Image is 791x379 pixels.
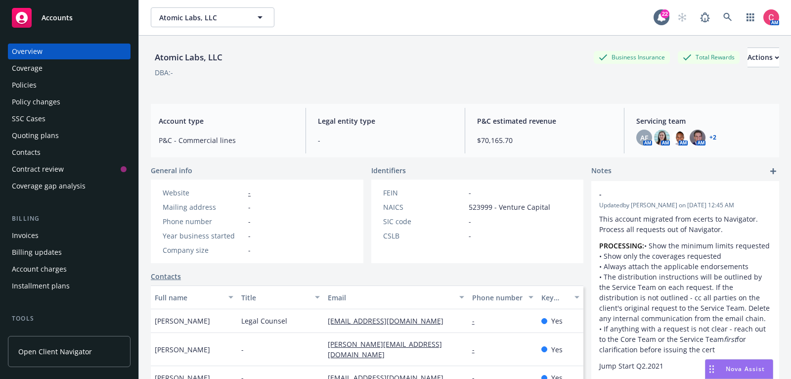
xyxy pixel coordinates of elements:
p: This account migrated from ecerts to Navigator. Process all requests out of Navigator. [599,214,771,235]
div: Total Rewards [678,51,740,63]
a: add [767,165,779,177]
div: Invoices [12,228,39,243]
a: - [248,188,251,197]
a: Accounts [8,4,131,32]
span: Legal entity type [318,116,453,126]
div: Key contact [541,292,569,303]
img: photo [672,130,688,145]
span: - [248,231,251,241]
a: +2 [709,135,716,141]
a: [PERSON_NAME][EMAIL_ADDRESS][DOMAIN_NAME] [328,339,442,359]
div: Installment plans [12,278,70,294]
div: Tools [8,314,131,324]
div: Website [163,188,244,198]
button: Atomic Labs, LLC [151,7,274,27]
div: Phone number [472,292,523,303]
div: SIC code [383,216,465,227]
a: Coverage gap analysis [8,178,131,194]
span: Account type [159,116,294,126]
span: Nova Assist [726,365,765,373]
span: Updated by [PERSON_NAME] on [DATE] 12:45 AM [599,201,771,210]
span: 523999 - Venture Capital [469,202,550,212]
a: Search [718,7,738,27]
span: - [599,189,746,199]
span: Open Client Navigator [18,346,92,357]
a: Start snowing [672,7,692,27]
a: Installment plans [8,278,131,294]
div: Quoting plans [12,128,59,143]
div: Policies [12,77,37,93]
div: SSC Cases [12,111,45,127]
button: Key contact [537,285,583,309]
a: - [472,345,483,354]
span: Yes [551,344,563,355]
a: - [472,316,483,326]
span: - [248,216,251,227]
div: Full name [155,292,222,303]
div: Billing [8,214,131,224]
button: Full name [151,285,237,309]
span: Legal Counsel [241,316,287,326]
span: Accounts [42,14,73,22]
div: Policy changes [12,94,60,110]
span: - [469,231,471,241]
button: Email [324,285,468,309]
div: Account charges [12,261,67,277]
div: Business Insurance [594,51,670,63]
button: Nova Assist [705,359,773,379]
a: Contacts [8,144,131,160]
a: Quoting plans [8,128,131,143]
div: FEIN [383,188,465,198]
a: Switch app [741,7,760,27]
a: SSC Cases [8,111,131,127]
span: Servicing team [636,116,771,126]
span: Atomic Labs, LLC [159,12,245,23]
div: Phone number [163,216,244,227]
span: - [318,135,453,145]
span: - [241,344,244,355]
div: Coverage [12,60,43,76]
div: Company size [163,245,244,255]
div: 22 [660,9,669,18]
span: - [469,188,471,198]
a: Invoices [8,228,131,243]
span: - [469,216,471,227]
p: Jump Start Q2.2021 [599,361,771,371]
a: Policies [8,77,131,93]
div: Overview [12,44,43,59]
a: Coverage [8,60,131,76]
span: Yes [551,316,563,326]
a: Policy changes [8,94,131,110]
a: Contacts [151,271,181,282]
span: $70,165.70 [477,135,612,145]
strong: PROCESSING: [599,241,644,250]
img: photo [654,130,670,145]
span: General info [151,165,192,176]
a: Billing updates [8,244,131,260]
span: - [248,245,251,255]
div: Mailing address [163,202,244,212]
a: Manage files [8,328,131,343]
span: Identifiers [371,165,406,176]
em: first [724,334,737,344]
div: Coverage gap analysis [12,178,86,194]
button: Phone number [468,285,537,309]
div: Actions [747,48,779,67]
div: Drag to move [705,360,718,379]
div: Atomic Labs, LLC [151,51,226,64]
a: Overview [8,44,131,59]
p: • Show the minimum limits requested • Show only the coverages requested • Always attach the appli... [599,240,771,355]
span: Notes [591,165,612,177]
div: Title [241,292,309,303]
a: Report a Bug [695,7,715,27]
button: Title [237,285,324,309]
a: Account charges [8,261,131,277]
span: [PERSON_NAME] [155,316,210,326]
img: photo [763,9,779,25]
a: Contract review [8,161,131,177]
div: -Updatedby [PERSON_NAME] on [DATE] 12:45 AMThis account migrated from ecerts to Navigator. Proces... [591,181,779,379]
div: NAICS [383,202,465,212]
a: [EMAIL_ADDRESS][DOMAIN_NAME] [328,316,451,326]
div: Contract review [12,161,64,177]
div: Billing updates [12,244,62,260]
